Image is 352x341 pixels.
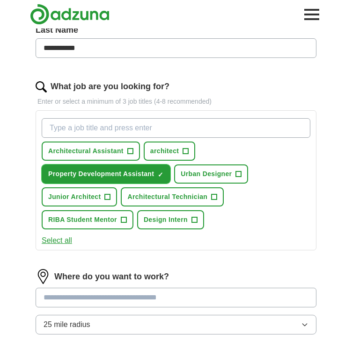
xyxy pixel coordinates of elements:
span: Design Intern [144,215,188,225]
img: search.png [36,81,47,92]
input: Type a job title and press enter [42,118,310,138]
button: Select all [42,235,72,246]
button: Toggle main navigation menu [301,4,322,25]
button: Architectural Assistant [42,142,140,161]
span: RIBA Student Mentor [48,215,117,225]
span: Architectural Assistant [48,146,124,156]
label: Where do you want to work? [54,270,169,283]
button: Property Development Assistant✓ [42,164,170,184]
button: Urban Designer [174,164,248,184]
button: Junior Architect [42,187,117,206]
span: Junior Architect [48,192,101,202]
span: architect [150,146,179,156]
img: Adzuna logo [30,4,110,25]
button: architect [144,142,196,161]
button: 25 mile radius [36,315,316,334]
span: ✓ [158,171,163,178]
button: RIBA Student Mentor [42,210,133,229]
span: Property Development Assistant [48,169,154,179]
span: Urban Designer [181,169,232,179]
button: Design Intern [137,210,204,229]
label: Last Name [36,24,316,36]
label: What job are you looking for? [51,80,169,93]
button: Architectural Technician [121,187,224,206]
span: Architectural Technician [127,192,207,202]
p: Enter or select a minimum of 3 job titles (4-8 recommended) [36,97,316,107]
img: location.png [36,269,51,284]
span: 25 mile radius [44,319,90,330]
